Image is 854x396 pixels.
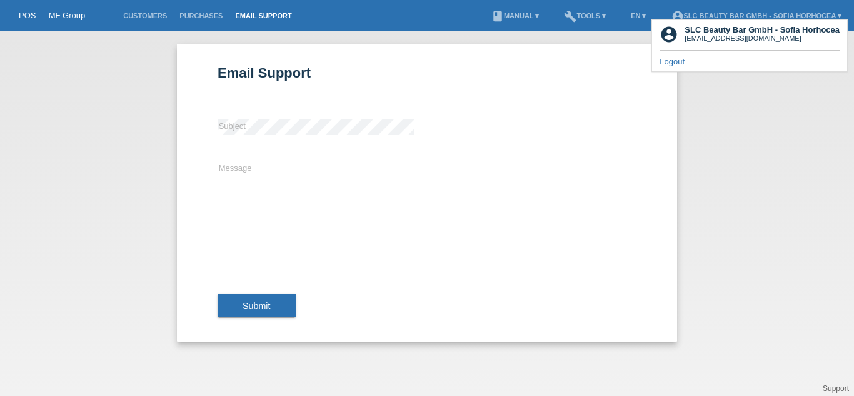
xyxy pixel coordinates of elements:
h1: Email Support [218,65,636,81]
a: EN ▾ [625,12,652,19]
a: account_circleSLC Beauty Bar GmbH - Sofia Horhocea ▾ [665,12,848,19]
a: Customers [117,12,173,19]
i: account_circle [671,10,684,23]
div: [EMAIL_ADDRESS][DOMAIN_NAME] [685,34,840,42]
a: buildTools ▾ [558,12,612,19]
a: bookManual ▾ [485,12,546,19]
button: Submit [218,294,296,318]
span: Submit [243,301,271,311]
b: SLC Beauty Bar GmbH - Sofia Horhocea [685,25,840,34]
a: Logout [660,57,685,66]
a: Purchases [173,12,229,19]
i: build [564,10,576,23]
i: book [491,10,504,23]
a: POS — MF Group [19,11,85,20]
i: account_circle [660,25,678,44]
a: Email Support [229,12,298,19]
a: Support [823,384,849,393]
